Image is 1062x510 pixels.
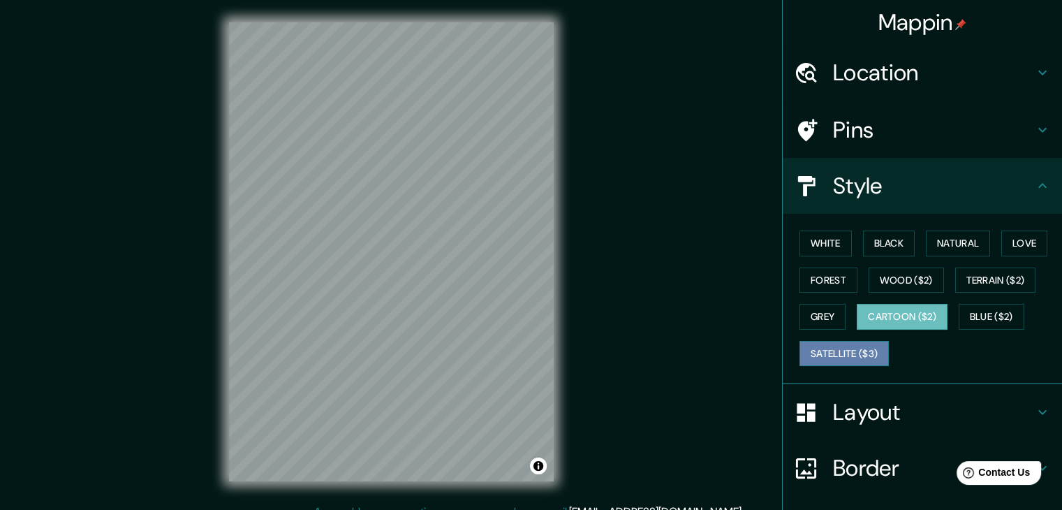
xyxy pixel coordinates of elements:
h4: Location [833,59,1034,87]
button: Wood ($2) [869,268,944,293]
h4: Style [833,172,1034,200]
div: Border [783,440,1062,496]
button: Toggle attribution [530,458,547,474]
h4: Border [833,454,1034,482]
button: Blue ($2) [959,304,1024,330]
button: White [799,231,852,256]
button: Love [1001,231,1047,256]
button: Black [863,231,915,256]
div: Layout [783,384,1062,440]
div: Location [783,45,1062,101]
h4: Mappin [878,8,967,36]
button: Natural [926,231,990,256]
button: Cartoon ($2) [857,304,947,330]
h4: Pins [833,116,1034,144]
canvas: Map [229,22,554,481]
button: Satellite ($3) [799,341,889,367]
div: Pins [783,102,1062,158]
button: Terrain ($2) [955,268,1036,293]
button: Forest [799,268,857,293]
iframe: Help widget launcher [938,456,1047,495]
button: Grey [799,304,846,330]
div: Style [783,158,1062,214]
h4: Layout [833,398,1034,426]
img: pin-icon.png [955,19,966,30]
